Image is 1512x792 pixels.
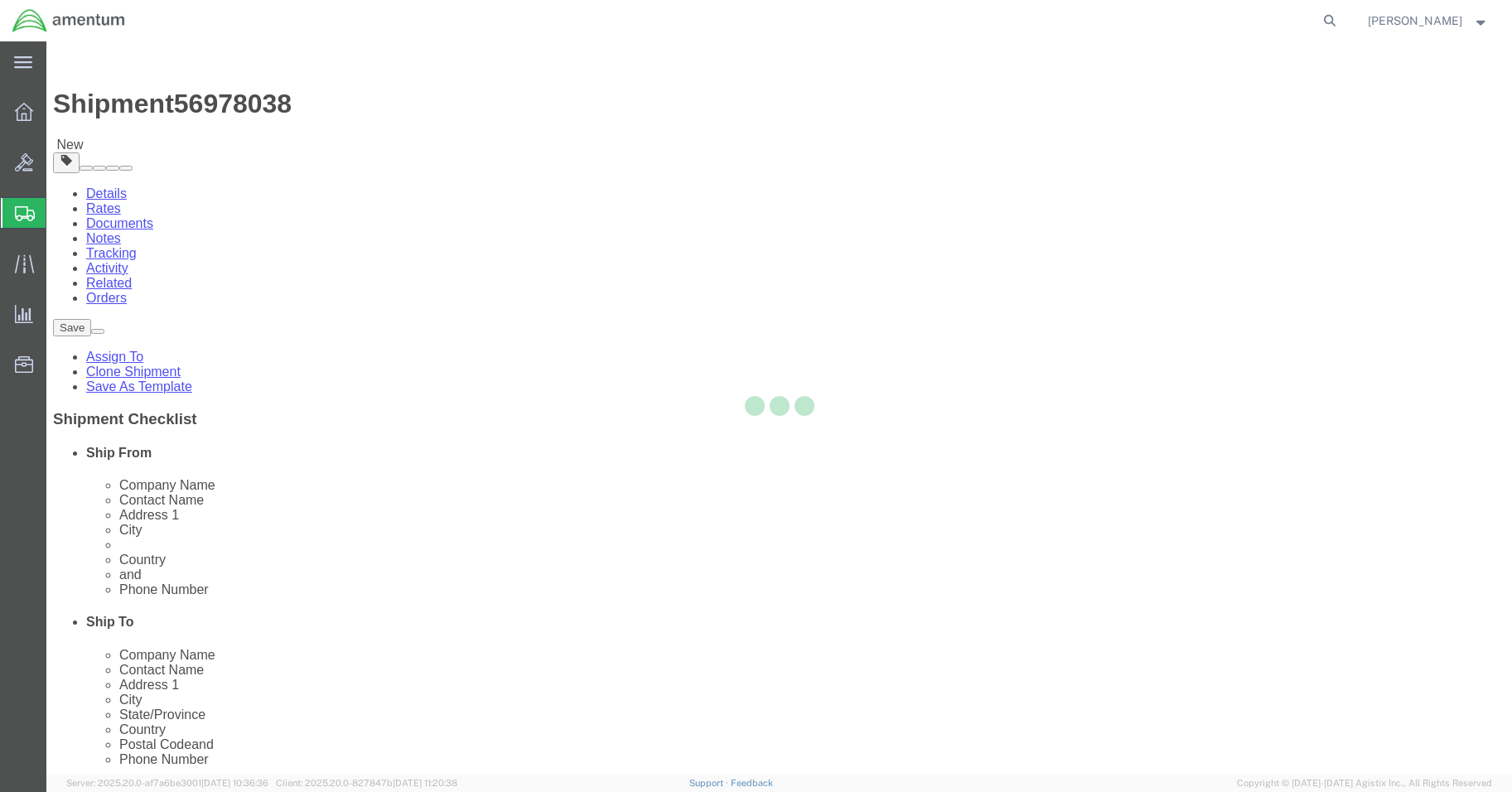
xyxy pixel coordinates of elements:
[276,778,457,788] span: Client: 2025.20.0-827847b
[1237,776,1492,790] span: Copyright © [DATE]-[DATE] Agistix Inc., All Rights Reserved
[1368,12,1462,30] span: Eddie Gonzalez
[201,778,268,788] span: [DATE] 10:36:36
[731,778,773,788] a: Feedback
[12,8,126,33] img: logo
[689,778,731,788] a: Support
[1367,11,1490,31] button: [PERSON_NAME]
[393,778,457,788] span: [DATE] 11:20:38
[66,778,268,788] span: Server: 2025.20.0-af7a6be3001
